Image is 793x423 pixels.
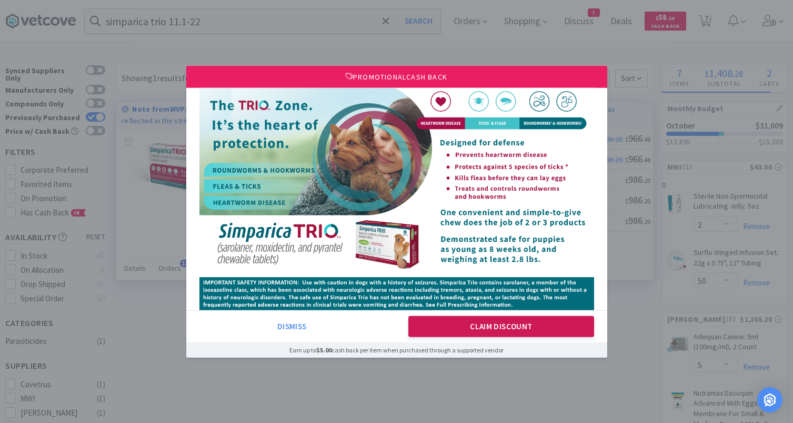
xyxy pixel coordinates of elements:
button: Claim Discount [408,316,594,337]
img: creative_image [199,88,594,310]
button: Dismiss [199,316,385,337]
div: Promotional Cash Back [186,65,607,87]
div: Open Intercom Messenger [757,387,782,412]
span: $5.00 [316,346,332,354]
div: Earn up to cash back per item when purchased through a supported vendor [186,342,607,358]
